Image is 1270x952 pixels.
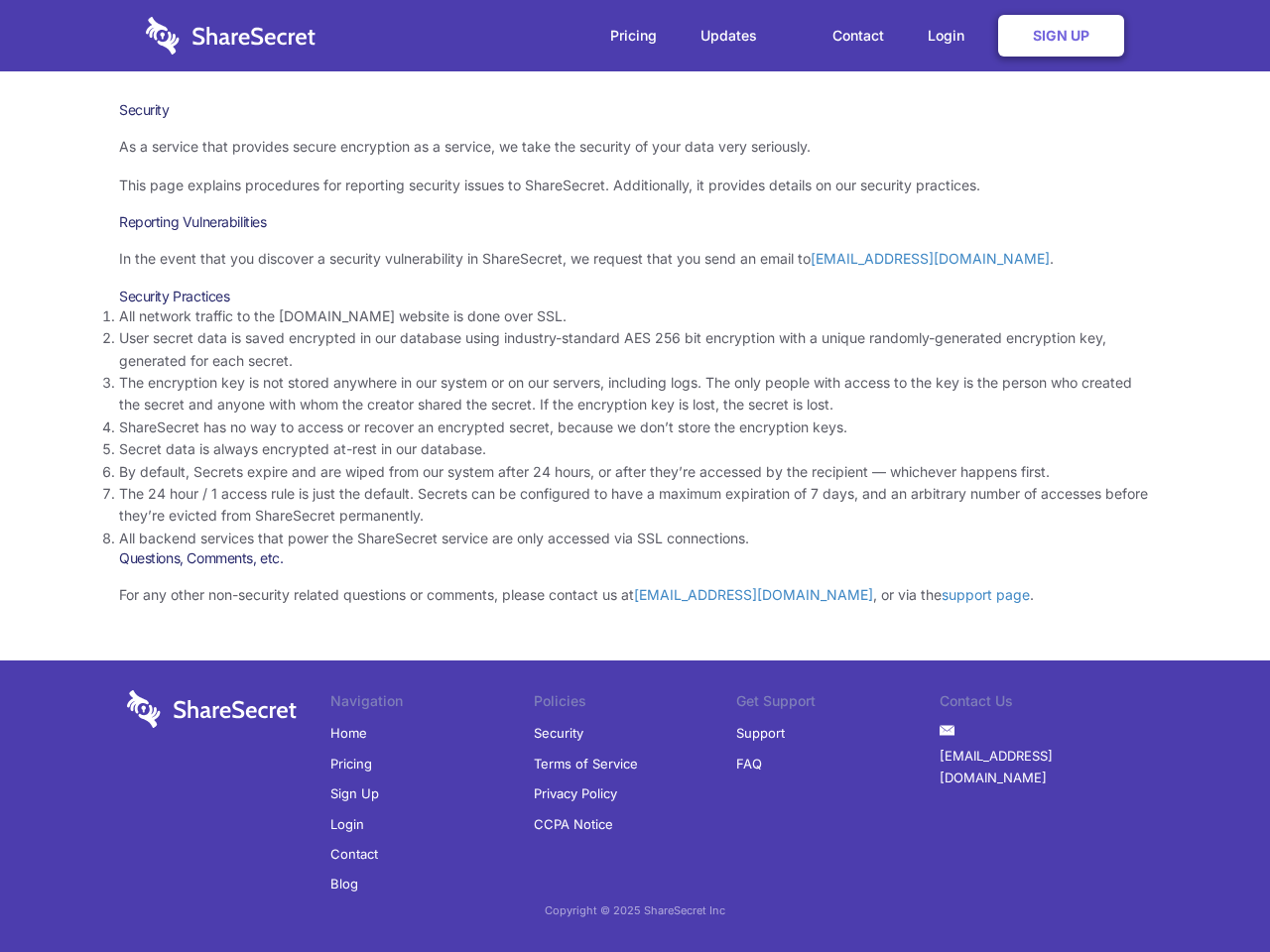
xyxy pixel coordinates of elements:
[330,749,372,778] a: Pricing
[940,690,1143,718] li: Contact Us
[119,461,1151,483] li: By default, Secrets expire and are wiped from our system after 24 hours, or after they’re accesse...
[534,778,617,808] a: Privacy Policy
[119,549,1151,567] h3: Questions, Comments, etc.
[119,175,1151,196] p: This page explains procedures for reporting security issues to ShareSecret. Additionally, it prov...
[940,741,1143,793] a: [EMAIL_ADDRESS][DOMAIN_NAME]
[330,809,364,839] a: Login
[908,5,994,66] a: Login
[119,327,1151,372] li: User secret data is saved encrypted in our database using industry-standard AES 256 bit encryptio...
[998,15,1124,57] a: Sign Up
[534,718,583,748] a: Security
[330,718,367,748] a: Home
[534,690,737,718] li: Policies
[330,778,379,808] a: Sign Up
[942,586,1030,603] a: support page
[119,288,1151,305] h3: Security Practices
[330,869,358,898] a: Blog
[534,809,613,839] a: CCPA Notice
[119,483,1151,528] li: The 24 hour / 1 access rule is just the default. Secrets can be configured to have a maximum expi...
[119,136,1151,158] p: As a service that provides secure encryption as a service, we take the security of your data very...
[736,690,940,718] li: Get Support
[119,416,1151,438] li: ShareSecret has no way to access or recover an encrypted secret, because we don’t store the encry...
[736,718,785,748] a: Support
[736,749,762,778] a: FAQ
[119,213,1151,231] h3: Reporting Vulnerabilities
[330,690,534,718] li: Navigation
[119,528,1151,549] li: All backend services that power the ShareSecret service are only accessed via SSL connections.
[813,5,904,66] a: Contact
[119,438,1151,460] li: Secret data is always encrypted at-rest in our database.
[119,305,1151,327] li: All network traffic to the [DOMAIN_NAME] website is done over SSL.
[330,839,378,869] a: Contact
[119,372,1151,416] li: The encryption key is not stored anywhere in our system or on our servers, including logs. The on...
[146,17,316,55] img: logo-wordmark-white-trans-d4663122ce5f474addd5e946df7df03e33cb6a1c49d2221995e7729f52c070b2.svg
[634,586,873,603] a: [EMAIL_ADDRESS][DOMAIN_NAME]
[127,690,297,728] img: logo-wordmark-white-trans-d4663122ce5f474addd5e946df7df03e33cb6a1c49d2221995e7729f52c070b2.svg
[534,749,638,778] a: Terms of Service
[119,248,1151,270] p: In the event that you discover a security vulnerability in ShareSecret, we request that you send ...
[811,250,1050,267] a: [EMAIL_ADDRESS][DOMAIN_NAME]
[590,5,677,66] a: Pricing
[119,101,1151,119] h1: Security
[119,584,1151,606] p: For any other non-security related questions or comments, please contact us at , or via the .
